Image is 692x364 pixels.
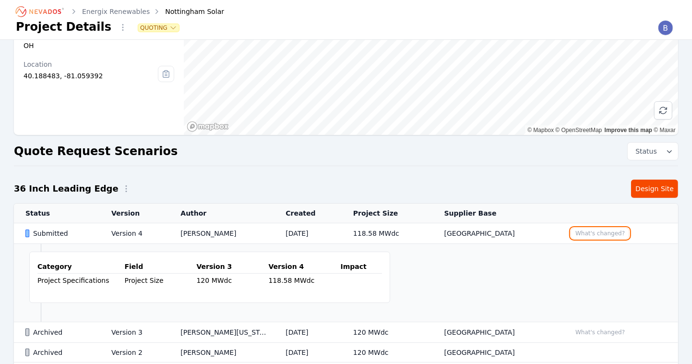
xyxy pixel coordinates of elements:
nav: Breadcrumb [16,4,224,19]
a: Maxar [654,127,676,133]
a: Design Site [631,180,678,198]
div: Archived [25,328,95,337]
a: OpenStreetMap [556,127,602,133]
td: Version 3 [100,322,169,343]
td: [DATE] [274,343,342,363]
td: [PERSON_NAME][US_STATE] [169,322,274,343]
td: 120 MWdc [342,343,433,363]
th: Author [169,204,274,223]
img: Brittanie Jackson [658,20,673,36]
th: Version 4 [269,260,341,274]
div: Location [24,60,158,69]
td: Version 4 [100,223,169,244]
td: [DATE] [274,322,342,343]
td: [PERSON_NAME] [169,343,274,363]
th: Project Size [342,204,433,223]
td: Project Specifications [37,274,125,288]
td: [GEOGRAPHIC_DATA] [433,322,560,343]
div: OH [24,41,174,50]
button: What's changed? [571,327,629,338]
tr: ArchivedVersion 2[PERSON_NAME][DATE]120 MWdc[GEOGRAPHIC_DATA] [14,343,678,363]
th: Status [14,204,100,223]
h1: Project Details [16,19,111,35]
a: Improve this map [605,127,652,133]
a: Energix Renewables [82,7,150,16]
div: Submitted [25,229,95,238]
td: 120 MWdc [197,274,269,288]
th: Supplier Base [433,204,560,223]
th: Version [100,204,169,223]
h2: 36 Inch Leading Edge [14,182,119,195]
td: [GEOGRAPHIC_DATA] [433,343,560,363]
th: Created [274,204,342,223]
td: 118.58 MWdc [342,223,433,244]
td: [GEOGRAPHIC_DATA] [433,223,560,244]
div: 40.188483, -81.059392 [24,71,158,81]
a: Mapbox [527,127,554,133]
tr: ArchivedVersion 3[PERSON_NAME][US_STATE][DATE]120 MWdc[GEOGRAPHIC_DATA]What's changed? [14,322,678,343]
td: Project Size [125,274,197,287]
th: Version 3 [197,260,269,274]
div: Archived [25,348,95,357]
h2: Quote Request Scenarios [14,144,178,159]
tr: SubmittedVersion 4[PERSON_NAME][DATE]118.58 MWdc[GEOGRAPHIC_DATA]What's changed? [14,223,678,244]
span: Status [632,146,657,156]
td: Version 2 [100,343,169,363]
th: Field [125,260,197,274]
th: Impact [341,260,382,274]
td: [DATE] [274,223,342,244]
td: 118.58 MWdc [269,274,341,288]
button: Quoting [138,24,179,32]
td: 120 MWdc [342,322,433,343]
th: Category [37,260,125,274]
a: Mapbox homepage [187,121,229,132]
td: [PERSON_NAME] [169,223,274,244]
div: Nottingham Solar [152,7,224,16]
button: What's changed? [571,228,629,239]
button: Status [628,143,678,160]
